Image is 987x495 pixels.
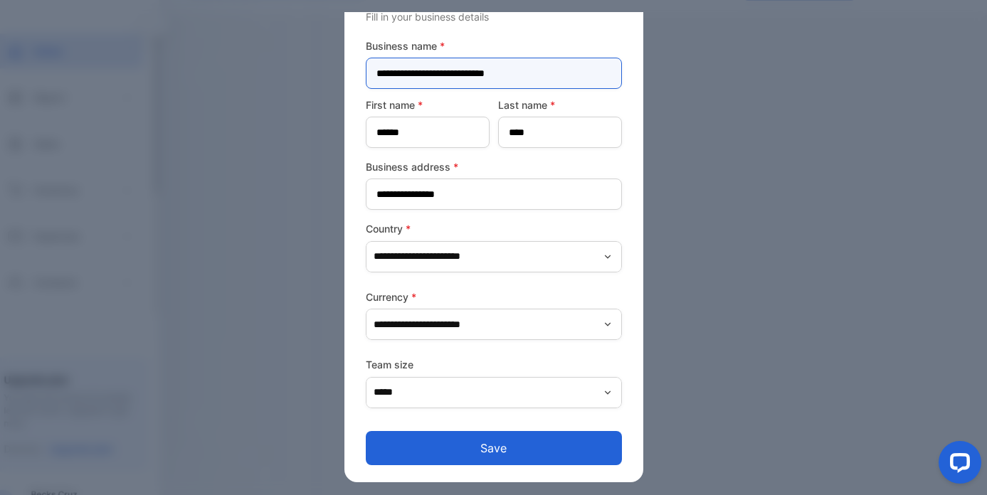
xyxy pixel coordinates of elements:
[366,38,622,53] label: Business name
[366,221,622,236] label: Country
[927,435,987,495] iframe: LiveChat chat widget
[366,9,622,24] p: Fill in your business details
[366,97,490,112] label: First name
[366,289,622,304] label: Currency
[366,431,622,465] button: Save
[366,159,622,174] label: Business address
[366,357,622,372] label: Team size
[498,97,622,112] label: Last name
